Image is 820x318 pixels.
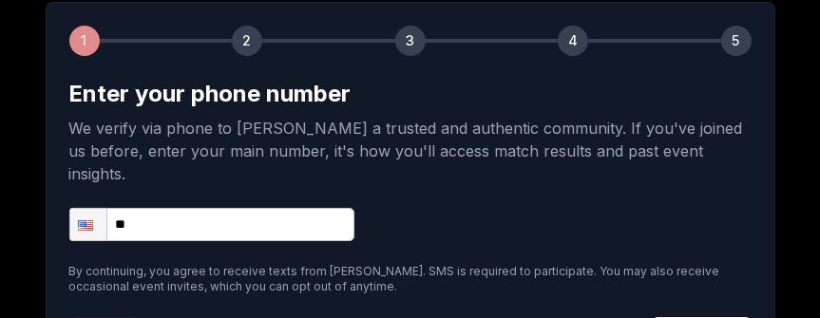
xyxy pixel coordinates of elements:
[558,26,588,56] div: 4
[69,26,100,56] div: 1
[69,117,752,185] p: We verify via phone to [PERSON_NAME] a trusted and authentic community. If you've joined us befor...
[69,79,752,109] h2: Enter your phone number
[70,209,106,240] div: United States: + 1
[232,26,262,56] div: 2
[721,26,752,56] div: 5
[69,264,752,294] p: By continuing, you agree to receive texts from [PERSON_NAME]. SMS is required to participate. You...
[395,26,426,56] div: 3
